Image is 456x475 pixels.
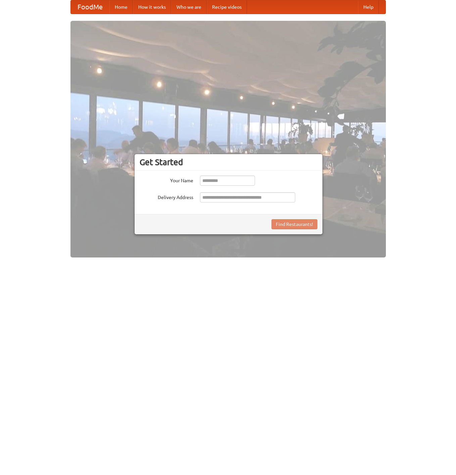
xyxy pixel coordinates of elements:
[358,0,379,14] a: Help
[133,0,171,14] a: How it works
[140,192,193,201] label: Delivery Address
[140,157,317,167] h3: Get Started
[71,0,109,14] a: FoodMe
[109,0,133,14] a: Home
[207,0,247,14] a: Recipe videos
[140,176,193,184] label: Your Name
[171,0,207,14] a: Who we are
[271,219,317,229] button: Find Restaurants!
